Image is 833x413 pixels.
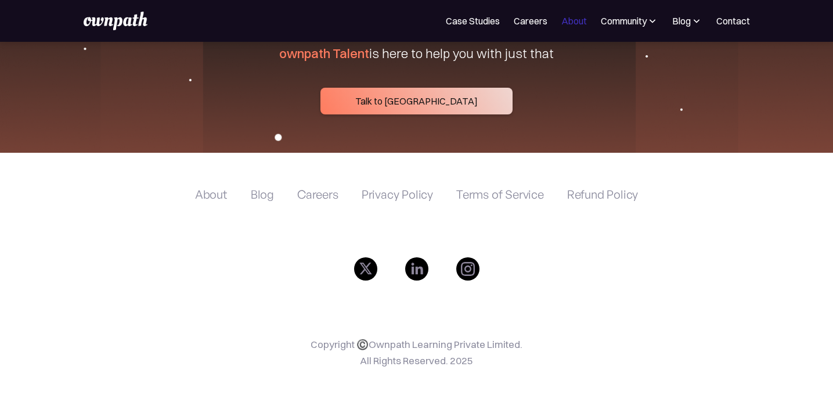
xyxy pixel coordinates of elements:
[50,336,783,369] p: Copyright ©️Ownpath Learning Private Limited. All Rights Reserved. 2025
[251,188,274,202] a: Blog
[601,14,647,28] div: Community
[456,188,544,202] a: Terms of Service
[279,45,554,62] div: is here to help you with just that
[195,188,228,202] a: About
[601,14,658,28] div: Community
[446,14,500,28] a: Case Studies
[672,14,702,28] div: Blog
[514,14,547,28] a: Careers
[672,14,691,28] div: Blog
[362,188,433,202] a: Privacy Policy
[567,188,638,202] a: Refund Policy
[320,88,513,114] a: Talk to [GEOGRAPHIC_DATA]
[279,45,369,62] span: ownpath Talent
[297,188,338,202] a: Careers
[716,14,750,28] a: Contact
[561,14,587,28] a: About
